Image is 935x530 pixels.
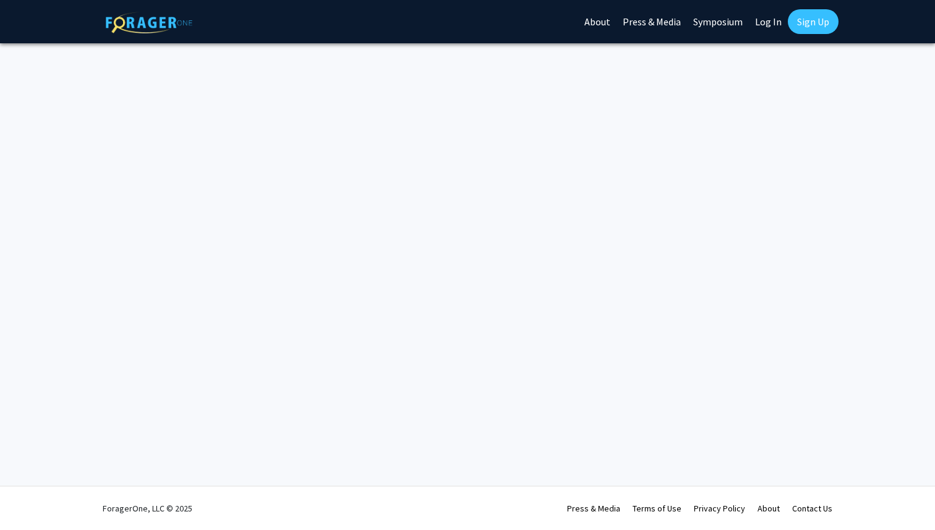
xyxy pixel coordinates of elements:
a: About [758,503,780,514]
a: Terms of Use [633,503,681,514]
a: Contact Us [792,503,832,514]
div: ForagerOne, LLC © 2025 [103,487,192,530]
a: Privacy Policy [694,503,745,514]
a: Press & Media [567,503,620,514]
img: ForagerOne Logo [106,12,192,33]
a: Sign Up [788,9,839,34]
